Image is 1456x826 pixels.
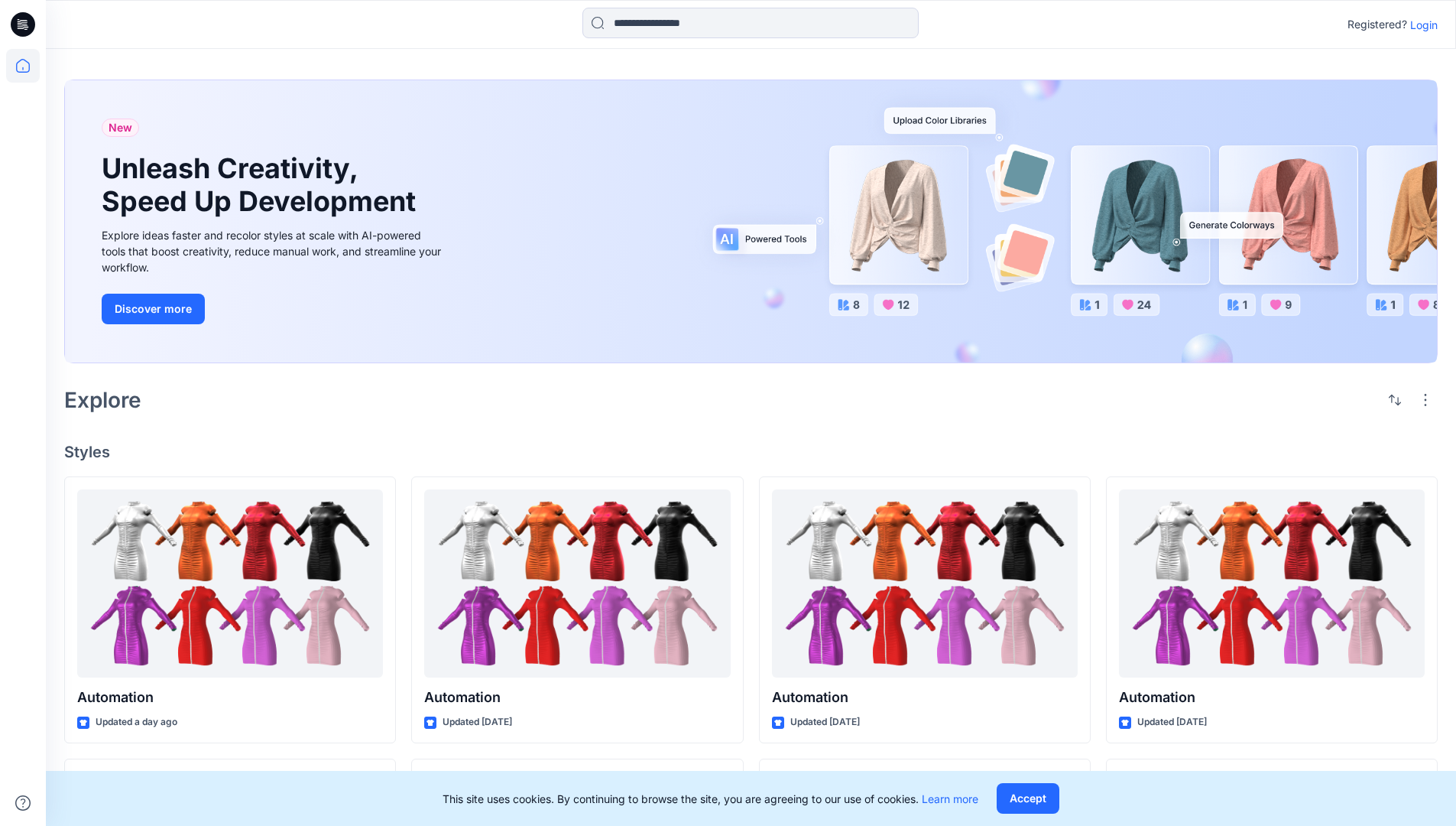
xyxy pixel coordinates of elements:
[1347,15,1407,34] p: Registered?
[102,294,446,324] a: Discover more
[790,714,860,730] p: Updated [DATE]
[443,791,978,807] p: This site uses cookies. By continuing to browse the site, you are agreeing to our use of cookies.
[1119,687,1425,708] p: Automation
[96,714,177,730] p: Updated a day ago
[424,489,730,678] a: Automation
[1410,17,1438,33] p: Login
[64,443,1438,461] h4: Styles
[102,227,446,275] div: Explore ideas faster and recolor styles at scale with AI-powered tools that boost creativity, red...
[997,783,1059,814] button: Accept
[102,152,423,218] h1: Unleash Creativity, Speed Up Development
[1119,489,1425,678] a: Automation
[922,792,978,805] a: Learn more
[424,687,730,708] p: Automation
[77,687,383,708] p: Automation
[77,489,383,678] a: Automation
[1137,714,1207,730] p: Updated [DATE]
[64,388,141,412] h2: Explore
[772,687,1078,708] p: Automation
[102,294,205,324] button: Discover more
[443,714,512,730] p: Updated [DATE]
[772,489,1078,678] a: Automation
[109,119,132,137] span: New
